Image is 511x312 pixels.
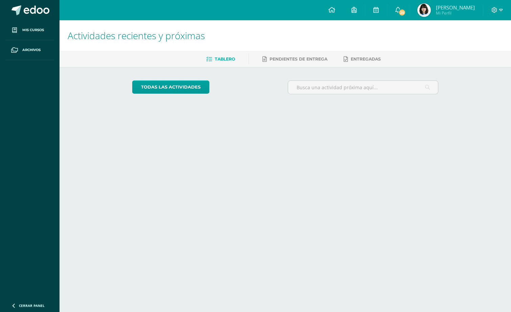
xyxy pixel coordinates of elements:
[22,47,41,53] span: Archivos
[344,54,381,65] a: Entregadas
[262,54,327,65] a: Pendientes de entrega
[132,80,209,94] a: todas las Actividades
[5,40,54,60] a: Archivos
[417,3,431,17] img: 85f2319daaae6e90c527d05773d1248b.png
[398,9,405,16] span: 29
[5,20,54,40] a: Mis cursos
[22,27,44,33] span: Mis cursos
[288,81,438,94] input: Busca una actividad próxima aquí...
[215,56,235,62] span: Tablero
[19,303,45,308] span: Cerrar panel
[436,4,475,11] span: [PERSON_NAME]
[68,29,205,42] span: Actividades recientes y próximas
[436,10,475,16] span: Mi Perfil
[270,56,327,62] span: Pendientes de entrega
[351,56,381,62] span: Entregadas
[206,54,235,65] a: Tablero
